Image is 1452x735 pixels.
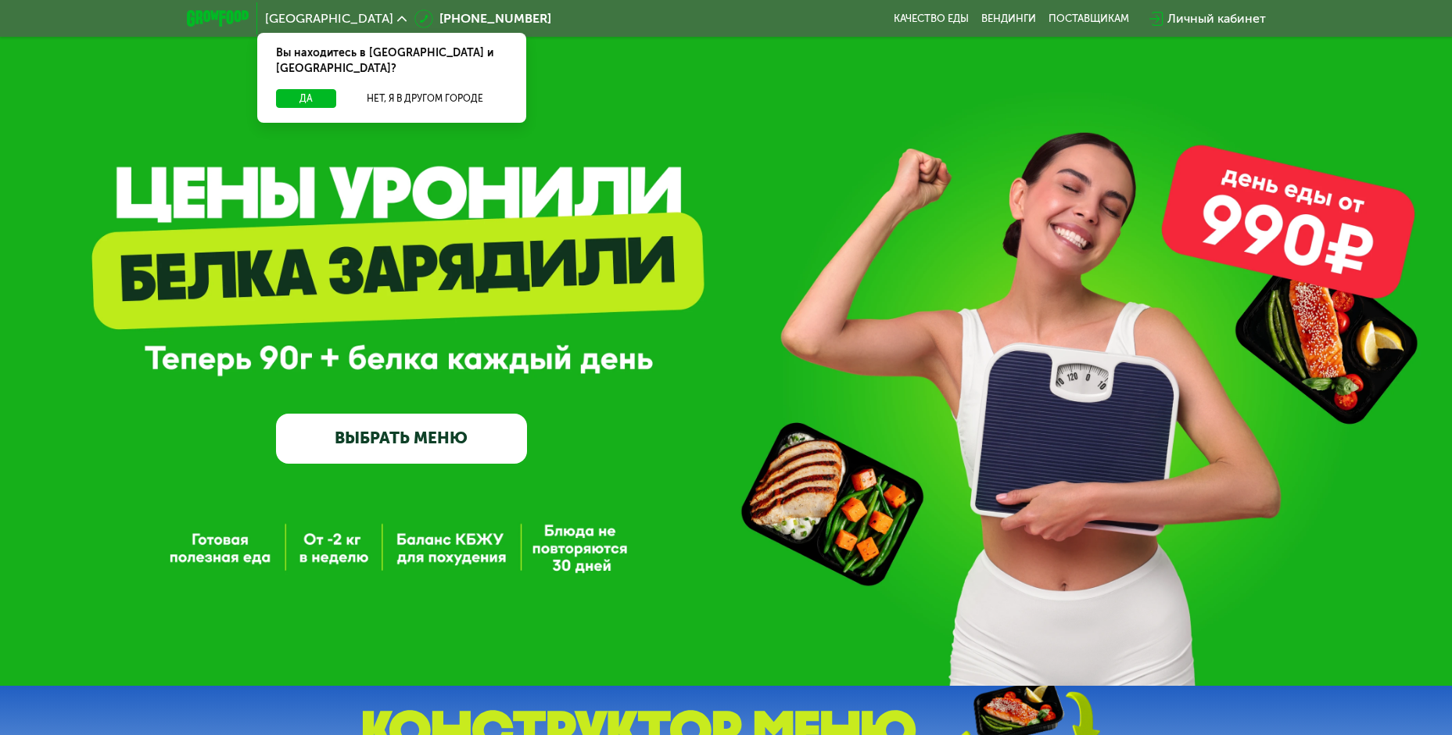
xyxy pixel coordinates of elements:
[342,89,507,108] button: Нет, я в другом городе
[981,13,1036,25] a: Вендинги
[276,89,336,108] button: Да
[276,414,527,464] a: ВЫБРАТЬ МЕНЮ
[894,13,969,25] a: Качество еды
[257,33,526,89] div: Вы находитесь в [GEOGRAPHIC_DATA] и [GEOGRAPHIC_DATA]?
[414,9,551,28] a: [PHONE_NUMBER]
[265,13,393,25] span: [GEOGRAPHIC_DATA]
[1167,9,1266,28] div: Личный кабинет
[1049,13,1129,25] div: поставщикам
